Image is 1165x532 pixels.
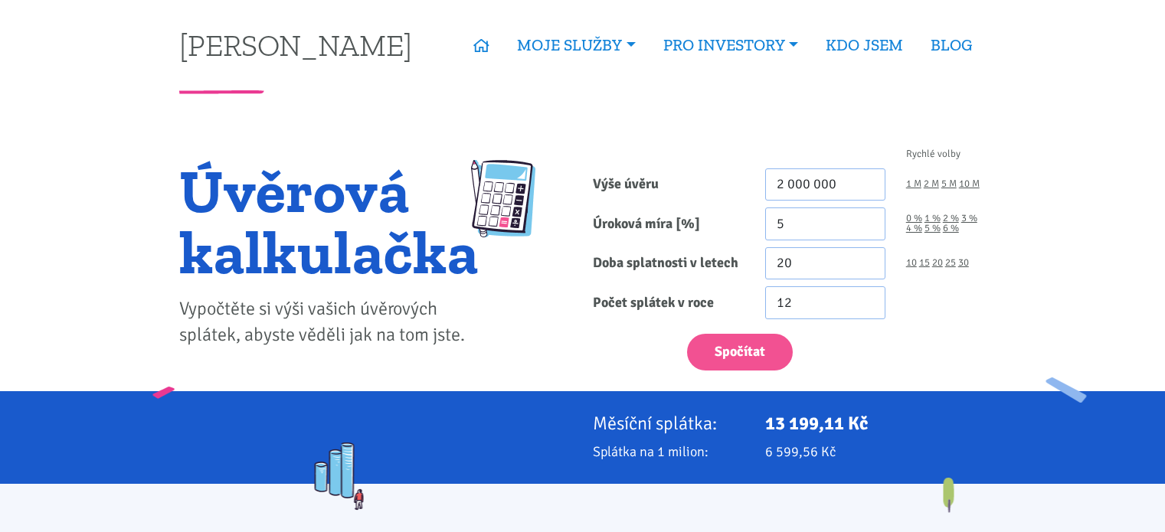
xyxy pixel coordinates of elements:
[179,296,479,348] p: Vypočtěte si výši vašich úvěrových splátek, abyste věděli jak na tom jste.
[924,214,941,224] a: 1 %
[919,258,930,268] a: 15
[961,214,977,224] a: 3 %
[906,214,922,224] a: 0 %
[687,334,793,371] button: Spočítat
[906,258,917,268] a: 10
[593,441,744,462] p: Splátka na 1 milion:
[917,28,986,63] a: BLOG
[943,214,959,224] a: 2 %
[959,179,980,189] a: 10 M
[924,179,939,189] a: 2 M
[924,224,941,233] a: 5 %
[765,441,986,462] p: 6 599,56 Kč
[179,160,479,282] h1: Úvěrová kalkulačka
[941,179,957,189] a: 5 M
[583,207,755,240] label: Úroková míra [%]
[906,224,922,233] a: 4 %
[650,28,812,63] a: PRO INVESTORY
[943,224,959,233] a: 6 %
[583,286,755,319] label: Počet splátek v roce
[765,413,986,434] p: 13 199,11 Kč
[932,258,943,268] a: 20
[906,149,960,159] span: Rychlé volby
[812,28,917,63] a: KDO JSEM
[583,168,755,201] label: Výše úvěru
[583,247,755,280] label: Doba splatnosti v letech
[179,30,412,60] a: [PERSON_NAME]
[906,179,921,189] a: 1 M
[503,28,649,63] a: MOJE SLUŽBY
[958,258,969,268] a: 30
[593,413,744,434] p: Měsíční splátka:
[945,258,956,268] a: 25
